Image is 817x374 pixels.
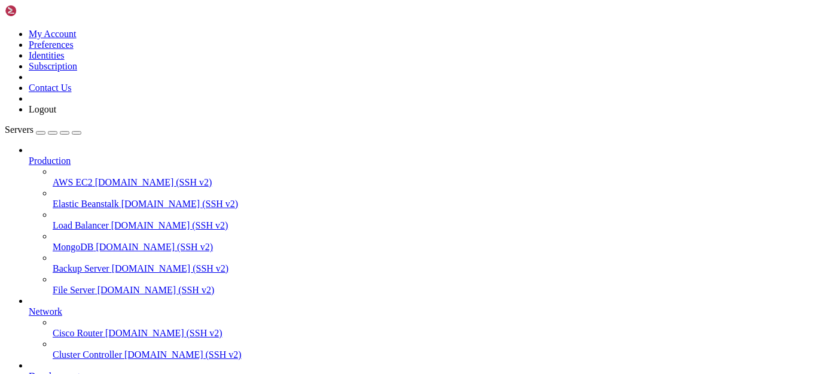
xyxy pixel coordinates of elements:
[53,220,812,231] a: Load Balancer [DOMAIN_NAME] (SSH v2)
[29,306,812,317] a: Network
[112,263,229,273] span: [DOMAIN_NAME] (SSH v2)
[53,253,812,274] li: Backup Server [DOMAIN_NAME] (SSH v2)
[97,285,215,295] span: [DOMAIN_NAME] (SSH v2)
[5,124,33,135] span: Servers
[29,61,77,71] a: Subscription
[53,209,812,231] li: Load Balancer [DOMAIN_NAME] (SSH v2)
[29,29,77,39] a: My Account
[53,199,119,209] span: Elastic Beanstalk
[53,242,812,253] a: MongoDB [DOMAIN_NAME] (SSH v2)
[53,349,122,360] span: Cluster Controller
[5,5,74,17] img: Shellngn
[53,220,109,230] span: Load Balancer
[53,177,93,187] span: AWS EC2
[5,124,81,135] a: Servers
[53,231,812,253] li: MongoDB [DOMAIN_NAME] (SSH v2)
[53,166,812,188] li: AWS EC2 [DOMAIN_NAME] (SSH v2)
[53,263,812,274] a: Backup Server [DOMAIN_NAME] (SSH v2)
[53,274,812,296] li: File Server [DOMAIN_NAME] (SSH v2)
[53,328,812,339] a: Cisco Router [DOMAIN_NAME] (SSH v2)
[29,296,812,360] li: Network
[29,83,72,93] a: Contact Us
[29,50,65,60] a: Identities
[29,145,812,296] li: Production
[53,199,812,209] a: Elastic Beanstalk [DOMAIN_NAME] (SSH v2)
[53,285,95,295] span: File Server
[53,188,812,209] li: Elastic Beanstalk [DOMAIN_NAME] (SSH v2)
[53,285,812,296] a: File Server [DOMAIN_NAME] (SSH v2)
[121,199,239,209] span: [DOMAIN_NAME] (SSH v2)
[29,156,71,166] span: Production
[95,177,212,187] span: [DOMAIN_NAME] (SSH v2)
[29,39,74,50] a: Preferences
[53,242,93,252] span: MongoDB
[53,328,103,338] span: Cisco Router
[96,242,213,252] span: [DOMAIN_NAME] (SSH v2)
[111,220,228,230] span: [DOMAIN_NAME] (SSH v2)
[105,328,222,338] span: [DOMAIN_NAME] (SSH v2)
[53,317,812,339] li: Cisco Router [DOMAIN_NAME] (SSH v2)
[53,177,812,188] a: AWS EC2 [DOMAIN_NAME] (SSH v2)
[53,339,812,360] li: Cluster Controller [DOMAIN_NAME] (SSH v2)
[53,263,109,273] span: Backup Server
[29,104,56,114] a: Logout
[53,349,812,360] a: Cluster Controller [DOMAIN_NAME] (SSH v2)
[124,349,242,360] span: [DOMAIN_NAME] (SSH v2)
[29,306,62,317] span: Network
[29,156,812,166] a: Production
